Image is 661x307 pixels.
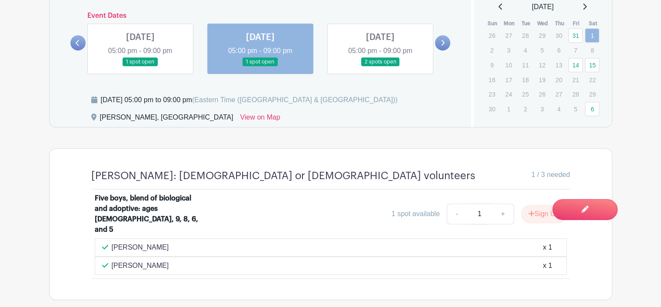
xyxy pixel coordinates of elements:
[485,43,499,57] p: 2
[485,29,499,42] p: 26
[568,19,585,28] th: Fri
[518,58,532,72] p: 11
[86,12,435,20] h6: Event Dates
[484,19,501,28] th: Sun
[551,87,566,101] p: 27
[543,260,552,271] div: x 1
[112,242,169,253] p: [PERSON_NAME]
[535,102,549,116] p: 3
[502,29,516,42] p: 27
[392,209,440,219] div: 1 spot available
[518,102,532,116] p: 2
[551,29,566,42] p: 30
[585,28,599,43] a: 1
[535,29,549,42] p: 29
[551,58,566,72] p: 13
[485,87,499,101] p: 23
[518,43,532,57] p: 4
[535,87,549,101] p: 26
[568,43,583,57] p: 7
[585,58,599,72] a: 15
[95,193,203,235] div: Five boys, blend of biological and adoptive: ages [DEMOGRAPHIC_DATA], 9, 8, 6, and 5
[551,43,566,57] p: 6
[518,87,532,101] p: 25
[192,96,398,103] span: (Eastern Time ([GEOGRAPHIC_DATA] & [GEOGRAPHIC_DATA]))
[568,87,583,101] p: 28
[485,73,499,87] p: 16
[485,58,499,72] p: 9
[502,43,516,57] p: 3
[502,58,516,72] p: 10
[551,102,566,116] p: 4
[568,58,583,72] a: 14
[502,87,516,101] p: 24
[568,28,583,43] a: 31
[240,112,280,126] a: View on Map
[502,73,516,87] p: 17
[521,205,567,223] button: Sign Up
[492,204,514,224] a: +
[551,73,566,87] p: 20
[585,73,599,87] p: 22
[568,73,583,87] p: 21
[535,73,549,87] p: 19
[532,2,554,12] span: [DATE]
[535,58,549,72] p: 12
[535,19,551,28] th: Wed
[112,260,169,271] p: [PERSON_NAME]
[543,242,552,253] div: x 1
[101,95,398,105] div: [DATE] 05:00 pm to 09:00 pm
[485,102,499,116] p: 30
[585,19,601,28] th: Sat
[100,112,233,126] div: [PERSON_NAME], [GEOGRAPHIC_DATA]
[518,29,532,42] p: 28
[568,102,583,116] p: 5
[585,102,599,116] a: 6
[518,19,535,28] th: Tue
[535,43,549,57] p: 5
[501,19,518,28] th: Mon
[551,19,568,28] th: Thu
[585,43,599,57] p: 8
[447,204,467,224] a: -
[531,170,570,180] span: 1 / 3 needed
[518,73,532,87] p: 18
[585,87,599,101] p: 29
[91,170,475,182] h4: [PERSON_NAME]: [DEMOGRAPHIC_DATA] or [DEMOGRAPHIC_DATA] volunteers
[502,102,516,116] p: 1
